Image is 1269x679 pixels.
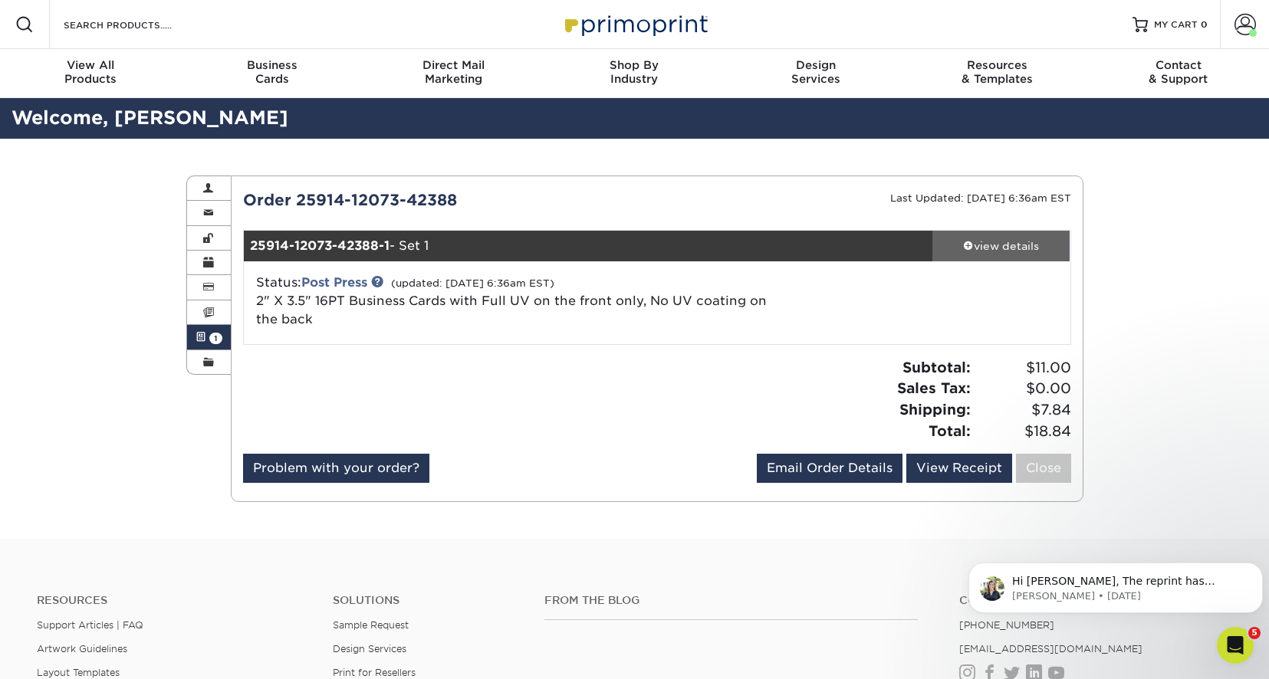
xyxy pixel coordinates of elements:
[544,594,918,607] h4: From the Blog
[62,15,212,34] input: SEARCH PRODUCTS.....
[929,422,971,439] strong: Total:
[906,58,1087,86] div: & Templates
[959,643,1142,654] a: [EMAIL_ADDRESS][DOMAIN_NAME]
[975,357,1071,379] span: $11.00
[932,238,1070,254] div: view details
[544,49,725,98] a: Shop ByIndustry
[906,49,1087,98] a: Resources& Templates
[959,619,1054,631] a: [PHONE_NUMBER]
[181,49,362,98] a: BusinessCards
[333,594,521,607] h4: Solutions
[243,454,429,483] a: Problem with your order?
[37,619,143,631] a: Support Articles | FAQ
[725,58,906,72] span: Design
[544,58,725,86] div: Industry
[959,594,1232,607] a: Contact
[558,8,712,41] img: Primoprint
[333,643,406,654] a: Design Services
[975,399,1071,421] span: $7.84
[932,231,1070,261] a: view details
[902,359,971,376] strong: Subtotal:
[906,454,1012,483] a: View Receipt
[1016,454,1071,483] a: Close
[897,379,971,396] strong: Sales Tax:
[363,58,544,72] span: Direct Mail
[245,274,794,329] div: Status:
[333,667,416,678] a: Print for Resellers
[1154,18,1198,31] span: MY CART
[1088,49,1269,98] a: Contact& Support
[725,58,906,86] div: Services
[1248,627,1261,639] span: 5
[391,277,554,289] small: (updated: [DATE] 6:36am EST)
[906,58,1087,72] span: Resources
[333,619,409,631] a: Sample Request
[232,189,657,212] div: Order 25914-12073-42388
[181,58,362,86] div: Cards
[962,530,1269,638] iframe: Intercom notifications message
[363,58,544,86] div: Marketing
[1217,627,1254,664] iframe: Intercom live chat
[250,238,390,253] strong: 25914-12073-42388-1
[757,454,902,483] a: Email Order Details
[1088,58,1269,72] span: Contact
[975,421,1071,442] span: $18.84
[363,49,544,98] a: Direct MailMarketing
[37,594,310,607] h4: Resources
[1088,58,1269,86] div: & Support
[725,49,906,98] a: DesignServices
[899,401,971,418] strong: Shipping:
[544,58,725,72] span: Shop By
[256,294,767,326] a: 2" X 3.5" 16PT Business Cards with Full UV on the front only, No UV coating on the back
[1201,19,1208,30] span: 0
[244,231,932,261] div: - Set 1
[209,333,222,344] span: 1
[301,275,367,290] a: Post Press
[890,192,1071,204] small: Last Updated: [DATE] 6:36am EST
[181,58,362,72] span: Business
[975,378,1071,399] span: $0.00
[187,325,232,349] a: 1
